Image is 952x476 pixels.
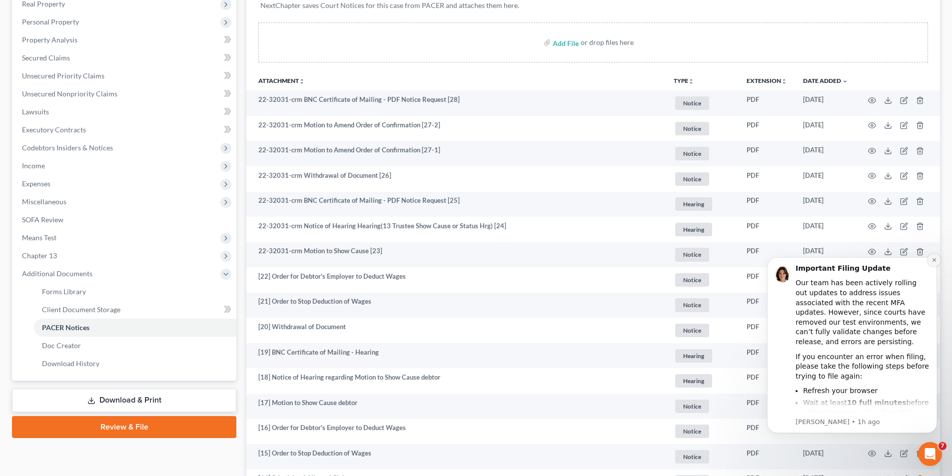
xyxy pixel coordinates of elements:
span: PACER Notices [42,323,89,332]
span: Notice [675,450,709,464]
i: unfold_more [781,78,787,84]
td: [16] Order for Debtor's Employer to Deduct Wages [246,419,666,444]
a: Unsecured Priority Claims [14,67,236,85]
span: Notice [675,122,709,135]
a: Download & Print [12,389,236,412]
td: PDF [739,293,795,318]
td: 22-32031-crm BNC Certificate of Mailing - PDF Notice Request [28] [246,90,666,116]
span: Notice [675,248,709,261]
iframe: Intercom notifications message [752,245,952,471]
td: PDF [739,444,795,470]
td: [20] Withdrawal of Document [246,318,666,343]
span: Expenses [22,179,50,188]
button: TYPEunfold_more [674,78,694,84]
span: Personal Property [22,17,79,26]
span: Codebtors Insiders & Notices [22,143,113,152]
a: Notice [674,95,731,111]
span: Notice [675,324,709,337]
td: PDF [739,368,795,394]
span: Miscellaneous [22,197,66,206]
span: Notice [675,298,709,312]
a: Review & File [12,416,236,438]
span: Hearing [675,223,712,236]
td: 22-32031-crm BNC Certificate of Mailing - PDF Notice Request [25] [246,192,666,217]
a: Date Added expand_more [803,77,848,84]
td: PDF [739,217,795,242]
a: Notice [674,272,731,288]
a: Forms Library [34,283,236,301]
td: PDF [739,141,795,166]
td: PDF [739,318,795,343]
span: Hearing [675,374,712,388]
td: [DATE] [795,217,856,242]
i: expand_more [842,78,848,84]
td: PDF [739,166,795,192]
a: Notice [674,246,731,263]
a: Notice [674,171,731,187]
a: Secured Claims [14,49,236,67]
i: unfold_more [688,78,694,84]
td: 22-32031-crm Notice of Hearing Hearing(13 Trustee Show Cause or Status Hrg) [24] [246,217,666,242]
td: PDF [739,90,795,116]
div: or drop files here [581,37,634,47]
a: Hearing [674,348,731,364]
a: Extensionunfold_more [747,77,787,84]
td: PDF [739,394,795,419]
span: Executory Contracts [22,125,86,134]
span: Notice [675,96,709,110]
iframe: Intercom live chat [918,442,942,466]
span: Chapter 13 [22,251,57,260]
span: Property Analysis [22,35,77,44]
span: Income [22,161,45,170]
i: unfold_more [299,78,305,84]
span: Hearing [675,197,712,211]
td: [DATE] [795,242,856,268]
span: Notice [675,172,709,186]
td: [15] Order to Stop Deduction of Wages [246,444,666,470]
a: Notice [674,297,731,313]
td: PDF [739,192,795,217]
td: 22-32031-crm Motion to Show Cause [23] [246,242,666,268]
a: Executory Contracts [14,121,236,139]
td: 22-32031-crm Motion to Amend Order of Confirmation [27-1] [246,141,666,166]
span: Notice [675,273,709,287]
a: Notice [674,449,731,465]
span: Additional Documents [22,269,92,278]
a: Download History [34,355,236,373]
a: Notice [674,120,731,137]
span: Secured Claims [22,53,70,62]
a: Lawsuits [14,103,236,121]
td: [DATE] [795,192,856,217]
span: Notice [675,147,709,160]
td: [DATE] [795,141,856,166]
span: 7 [939,442,947,450]
span: SOFA Review [22,215,63,224]
td: [DATE] [795,166,856,192]
span: Download History [42,359,99,368]
a: Client Document Storage [34,301,236,319]
span: Lawsuits [22,107,49,116]
a: Notice [674,398,731,415]
a: PACER Notices [34,319,236,337]
td: 22-32031-crm Withdrawal of Document [26] [246,166,666,192]
a: Unsecured Nonpriority Claims [14,85,236,103]
a: Hearing [674,373,731,389]
td: [DATE] [795,90,856,116]
a: Doc Creator [34,337,236,355]
td: [19] BNC Certificate of Mailing - Hearing [246,343,666,369]
a: Hearing [674,221,731,238]
p: NextChapter saves Court Notices for this case from PACER and attaches them here. [260,0,926,10]
td: PDF [739,267,795,293]
td: PDF [739,116,795,141]
td: PDF [739,242,795,268]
